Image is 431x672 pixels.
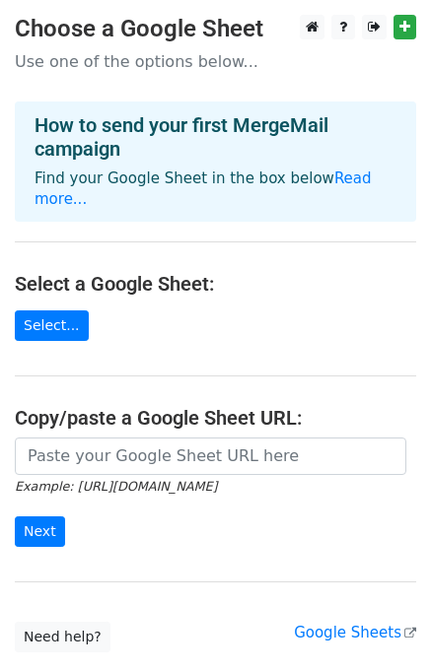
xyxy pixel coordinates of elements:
a: Google Sheets [294,624,416,641]
h3: Choose a Google Sheet [15,15,416,43]
h4: Copy/paste a Google Sheet URL: [15,406,416,430]
p: Use one of the options below... [15,51,416,72]
a: Need help? [15,622,110,652]
h4: How to send your first MergeMail campaign [35,113,396,161]
small: Example: [URL][DOMAIN_NAME] [15,479,217,494]
p: Find your Google Sheet in the box below [35,168,396,210]
a: Select... [15,310,89,341]
a: Read more... [35,169,372,208]
input: Paste your Google Sheet URL here [15,437,406,475]
input: Next [15,516,65,547]
h4: Select a Google Sheet: [15,272,416,296]
iframe: Chat Widget [332,577,431,672]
